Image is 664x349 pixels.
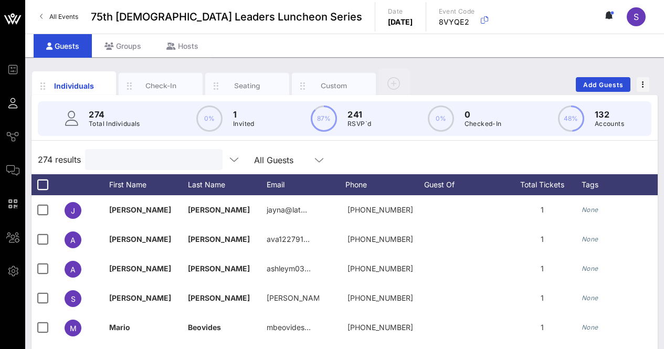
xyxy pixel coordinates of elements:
span: 75th [DEMOGRAPHIC_DATA] Leaders Luncheon Series [91,9,362,25]
span: 274 results [38,153,81,166]
p: mbeovides… [267,313,311,342]
span: A [70,236,76,245]
div: Guests [34,34,92,58]
a: All Events [34,8,85,25]
span: All Events [49,13,78,20]
span: Mario [109,323,130,332]
p: RSVP`d [347,119,371,129]
p: Accounts [595,119,624,129]
div: Custom [311,81,357,91]
div: Check-In [138,81,184,91]
div: First Name [109,174,188,195]
span: +15129684884 [347,293,413,302]
div: 1 [503,254,582,283]
p: 132 [595,108,624,121]
div: 1 [503,195,582,225]
p: Checked-In [465,119,502,129]
i: None [582,235,598,243]
p: 8VYQE2 [439,17,475,27]
div: S [627,7,646,26]
span: Beovides [188,323,221,332]
p: 241 [347,108,371,121]
span: J [71,206,75,215]
span: S [634,12,639,22]
p: Total Individuals [89,119,140,129]
span: [PERSON_NAME] [188,293,250,302]
div: Seating [224,81,271,91]
i: None [582,206,598,214]
i: None [582,323,598,331]
span: +13104367738 [347,205,413,214]
p: ava122791… [267,225,310,254]
p: [PERSON_NAME]… [267,283,319,313]
span: S [71,294,76,303]
span: +19158005079 [347,264,413,273]
div: Total Tickets [503,174,582,195]
div: 1 [503,313,582,342]
div: Groups [92,34,154,58]
i: None [582,294,598,302]
span: [PERSON_NAME] [188,264,250,273]
span: [PERSON_NAME] [188,205,250,214]
p: Date [388,6,413,17]
div: Email [267,174,345,195]
div: Phone [345,174,424,195]
span: [PERSON_NAME] [109,205,171,214]
span: M [70,324,77,333]
div: All Guests [248,149,332,170]
p: Invited [233,119,255,129]
i: None [582,265,598,272]
span: +17863519976 [347,323,413,332]
span: Add Guests [583,81,624,89]
div: Last Name [188,174,267,195]
p: 0 [465,108,502,121]
p: jayna@lat… [267,195,307,225]
div: All Guests [254,155,293,165]
span: [PERSON_NAME] [109,264,171,273]
p: [DATE] [388,17,413,27]
span: [PERSON_NAME] [109,235,171,244]
div: Hosts [154,34,211,58]
span: +15127792652 [347,235,413,244]
div: Guest Of [424,174,503,195]
span: [PERSON_NAME] [188,235,250,244]
p: ashleym03… [267,254,311,283]
div: 1 [503,225,582,254]
p: 1 [233,108,255,121]
p: Event Code [439,6,475,17]
div: Individuals [51,80,98,91]
button: Add Guests [576,77,630,92]
div: 1 [503,283,582,313]
span: A [70,265,76,274]
span: [PERSON_NAME] [109,293,171,302]
p: 274 [89,108,140,121]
